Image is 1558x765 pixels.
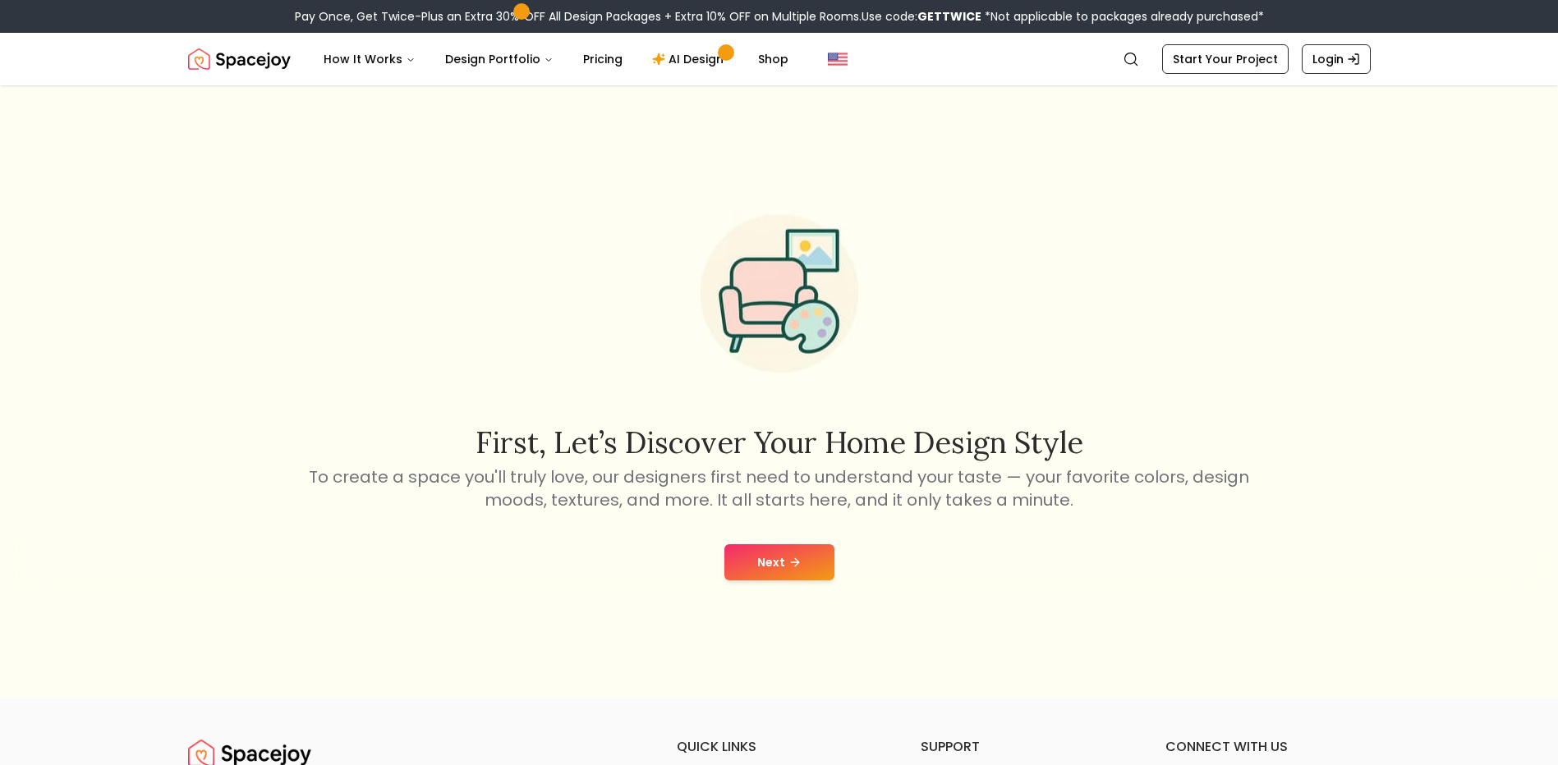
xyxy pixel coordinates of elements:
img: United States [828,49,848,69]
span: *Not applicable to packages already purchased* [981,8,1264,25]
h6: connect with us [1165,737,1371,757]
a: AI Design [639,43,742,76]
button: Next [724,544,834,580]
a: Pricing [570,43,636,76]
a: Start Your Project [1162,44,1289,74]
a: Spacejoy [188,43,291,76]
h2: First, let’s discover your home design style [306,426,1252,459]
img: Start Style Quiz Illustration [674,188,885,398]
p: To create a space you'll truly love, our designers first need to understand your taste — your fav... [306,465,1252,511]
nav: Main [310,43,802,76]
a: Login [1302,44,1371,74]
b: GETTWICE [917,8,981,25]
span: Use code: [862,8,981,25]
h6: support [921,737,1126,757]
h6: quick links [677,737,882,757]
button: How It Works [310,43,429,76]
nav: Global [188,33,1371,85]
button: Design Portfolio [432,43,567,76]
div: Pay Once, Get Twice-Plus an Extra 30% OFF All Design Packages + Extra 10% OFF on Multiple Rooms. [295,8,1264,25]
img: Spacejoy Logo [188,43,291,76]
a: Shop [745,43,802,76]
